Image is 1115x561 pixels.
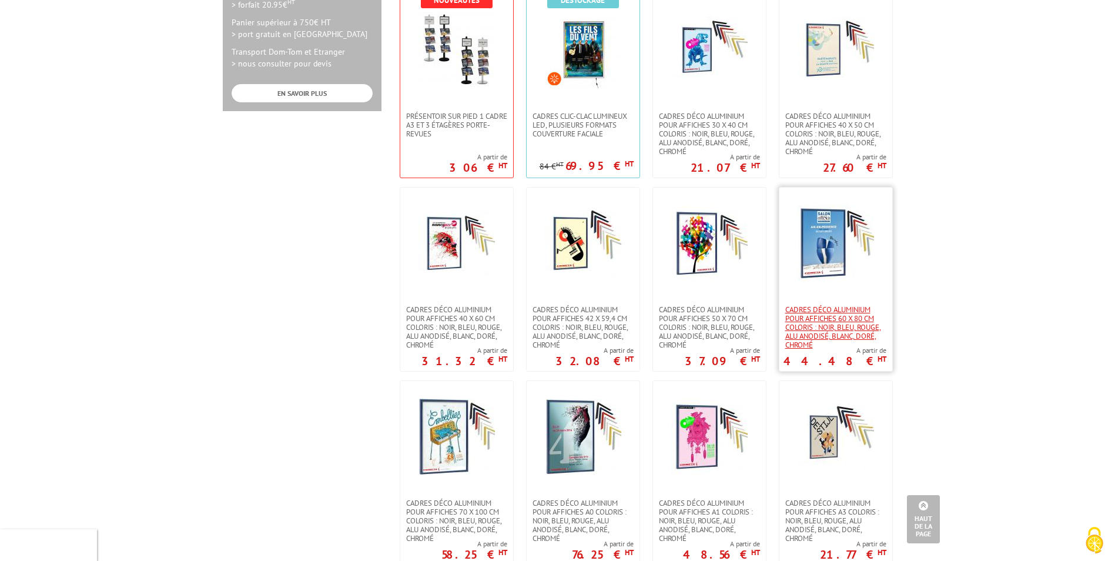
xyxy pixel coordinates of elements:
a: Cadres déco aluminium pour affiches 60 x 80 cm Coloris : Noir, bleu, rouge, alu anodisé, blanc, d... [779,305,892,349]
p: Transport Dom-Tom et Etranger [232,46,373,69]
span: Cadres déco aluminium pour affiches 50 x 70 cm Coloris : Noir, bleu, rouge, alu anodisé, blanc, d... [659,305,760,349]
img: Cadres déco aluminium pour affiches A1 Coloris : Noir, bleu, rouge, alu anodisé, blanc, doré, chromé [671,399,748,475]
p: 69.95 € [565,162,634,169]
span: A partir de [823,152,886,162]
sup: HT [498,547,507,557]
p: 306 € [449,164,507,171]
sup: HT [878,354,886,364]
p: 31.32 € [421,358,507,365]
span: Cadres déco aluminium pour affiches A3 Coloris : Noir, bleu, rouge, alu anodisé, blanc, doré, chromé [785,499,886,543]
p: 44.48 € [783,358,886,365]
span: Cadres Clic-Clac lumineux LED, plusieurs formats couverture faciale [533,112,634,138]
span: A partir de [691,152,760,162]
img: Cadres Clic-Clac lumineux LED, plusieurs formats couverture faciale [545,12,621,88]
span: Cadres déco aluminium pour affiches 42 x 59,4 cm Coloris : Noir, bleu, rouge, alu anodisé, blanc,... [533,305,634,349]
sup: HT [556,160,564,168]
span: A partir de [449,152,507,162]
img: Cookies (fenêtre modale) [1080,526,1109,555]
a: Cadres déco aluminium pour affiches A0 Coloris : Noir, bleu, rouge, alu anodisé, blanc, doré, chromé [527,499,639,543]
img: Cadres déco aluminium pour affiches 42 x 59,4 cm Coloris : Noir, bleu, rouge, alu anodisé, blanc,... [545,205,621,282]
sup: HT [625,159,634,169]
img: Cadres déco aluminium pour affiches 30 x 40 cm Coloris : Noir, bleu, rouge, alu anodisé, blanc, d... [671,12,748,88]
a: Cadres déco aluminium pour affiches 70 x 100 cm Coloris : Noir, bleu, rouge, alu anodisé, blanc, ... [400,499,513,543]
span: Cadres déco aluminium pour affiches 40 x 50 cm Coloris : Noir, bleu, rouge, alu anodisé, blanc, d... [785,112,886,156]
img: Présentoir sur pied 1 cadre A3 et 3 étagères porte-revues [418,12,495,88]
p: 76.25 € [572,551,634,558]
sup: HT [498,354,507,364]
img: Cadres déco aluminium pour affiches A3 Coloris : Noir, bleu, rouge, alu anodisé, blanc, doré, chromé [798,399,874,475]
img: Cadres déco aluminium pour affiches 50 x 70 cm Coloris : Noir, bleu, rouge, alu anodisé, blanc, d... [671,205,748,282]
span: A partir de [820,539,886,549]
span: Cadres déco aluminium pour affiches 60 x 80 cm Coloris : Noir, bleu, rouge, alu anodisé, blanc, d... [785,305,886,349]
sup: HT [498,161,507,171]
span: A partir de [783,346,886,355]
sup: HT [878,547,886,557]
p: 37.09 € [685,358,760,365]
a: Cadres déco aluminium pour affiches 40 x 60 cm Coloris : Noir, bleu, rouge, alu anodisé, blanc, d... [400,305,513,349]
img: Cadres déco aluminium pour affiches A0 Coloris : Noir, bleu, rouge, alu anodisé, blanc, doré, chromé [545,399,621,475]
p: 27.60 € [823,164,886,171]
sup: HT [751,354,760,364]
span: A partir de [555,346,634,355]
span: Cadres déco aluminium pour affiches 40 x 60 cm Coloris : Noir, bleu, rouge, alu anodisé, blanc, d... [406,305,507,349]
span: > port gratuit en [GEOGRAPHIC_DATA] [232,29,367,39]
img: Cadres déco aluminium pour affiches 40 x 60 cm Coloris : Noir, bleu, rouge, alu anodisé, blanc, d... [418,205,495,282]
a: Cadres déco aluminium pour affiches 40 x 50 cm Coloris : Noir, bleu, rouge, alu anodisé, blanc, d... [779,112,892,156]
p: 84 € [540,162,564,171]
img: Cadres déco aluminium pour affiches 70 x 100 cm Coloris : Noir, bleu, rouge, alu anodisé, blanc, ... [418,399,495,475]
span: Cadres déco aluminium pour affiches 30 x 40 cm Coloris : Noir, bleu, rouge, alu anodisé, blanc, d... [659,112,760,156]
span: Cadres déco aluminium pour affiches 70 x 100 cm Coloris : Noir, bleu, rouge, alu anodisé, blanc, ... [406,499,507,543]
span: Cadres déco aluminium pour affiches A1 Coloris : Noir, bleu, rouge, alu anodisé, blanc, doré, chromé [659,499,760,543]
img: Cadres déco aluminium pour affiches 60 x 80 cm Coloris : Noir, bleu, rouge, alu anodisé, blanc, d... [798,205,874,282]
button: Cookies (fenêtre modale) [1074,521,1115,561]
p: 21.07 € [691,164,760,171]
a: EN SAVOIR PLUS [232,84,373,102]
a: Cadres déco aluminium pour affiches 42 x 59,4 cm Coloris : Noir, bleu, rouge, alu anodisé, blanc,... [527,305,639,349]
span: > nous consulter pour devis [232,58,332,69]
sup: HT [751,547,760,557]
a: Cadres Clic-Clac lumineux LED, plusieurs formats couverture faciale [527,112,639,138]
a: Haut de la page [907,495,940,543]
a: Présentoir sur pied 1 cadre A3 et 3 étagères porte-revues [400,112,513,138]
span: A partir de [685,346,760,355]
span: A partir de [421,346,507,355]
a: Cadres déco aluminium pour affiches A1 Coloris : Noir, bleu, rouge, alu anodisé, blanc, doré, chromé [653,499,766,543]
span: Présentoir sur pied 1 cadre A3 et 3 étagères porte-revues [406,112,507,138]
span: A partir de [441,539,507,549]
p: Panier supérieur à 750€ HT [232,16,373,40]
img: Cadres déco aluminium pour affiches 40 x 50 cm Coloris : Noir, bleu, rouge, alu anodisé, blanc, d... [798,12,874,88]
sup: HT [625,547,634,557]
span: A partir de [683,539,760,549]
p: 21.77 € [820,551,886,558]
sup: HT [751,161,760,171]
a: Cadres déco aluminium pour affiches 50 x 70 cm Coloris : Noir, bleu, rouge, alu anodisé, blanc, d... [653,305,766,349]
a: Cadres déco aluminium pour affiches 30 x 40 cm Coloris : Noir, bleu, rouge, alu anodisé, blanc, d... [653,112,766,156]
span: A partir de [572,539,634,549]
p: 58.25 € [441,551,507,558]
span: Cadres déco aluminium pour affiches A0 Coloris : Noir, bleu, rouge, alu anodisé, blanc, doré, chromé [533,499,634,543]
p: 48.56 € [683,551,760,558]
p: 32.08 € [555,358,634,365]
a: Cadres déco aluminium pour affiches A3 Coloris : Noir, bleu, rouge, alu anodisé, blanc, doré, chromé [779,499,892,543]
sup: HT [625,354,634,364]
sup: HT [878,161,886,171]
